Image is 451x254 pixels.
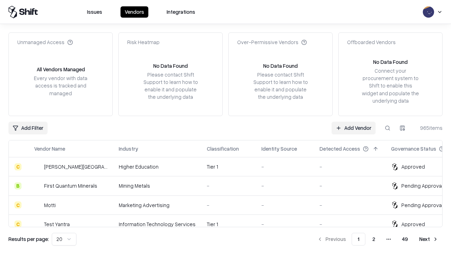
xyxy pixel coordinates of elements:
[313,233,443,246] nav: pagination
[14,220,21,228] div: C
[31,74,90,97] div: Every vendor with data access is tracked and managed
[119,182,196,189] div: Mining Metals
[207,220,250,228] div: Tier 1
[119,163,196,170] div: Higher Education
[14,182,21,189] div: B
[119,201,196,209] div: Marketing Advertising
[347,38,396,46] div: Offboarded Vendors
[401,201,443,209] div: Pending Approval
[207,182,250,189] div: -
[141,71,200,101] div: Please contact Shift Support to learn how to enable it and populate the underlying data
[17,38,73,46] div: Unmanaged Access
[121,6,148,18] button: Vendors
[261,220,308,228] div: -
[261,201,308,209] div: -
[162,6,199,18] button: Integrations
[44,220,70,228] div: Test Yantra
[263,62,298,69] div: No Data Found
[320,182,380,189] div: -
[207,201,250,209] div: -
[361,67,420,104] div: Connect your procurement system to Shift to enable this widget and populate the underlying data
[396,233,414,246] button: 49
[44,163,107,170] div: [PERSON_NAME][GEOGRAPHIC_DATA]
[414,124,443,132] div: 965 items
[127,38,160,46] div: Risk Heatmap
[261,163,308,170] div: -
[261,182,308,189] div: -
[44,201,56,209] div: Motti
[8,122,48,134] button: Add Filter
[8,235,49,243] p: Results per page:
[207,145,239,152] div: Classification
[14,201,21,208] div: C
[352,233,365,246] button: 1
[415,233,443,246] button: Next
[320,201,380,209] div: -
[207,163,250,170] div: Tier 1
[44,182,97,189] div: First Quantum Minerals
[34,220,41,228] img: Test Yantra
[320,220,380,228] div: -
[119,220,196,228] div: Information Technology Services
[14,163,21,170] div: C
[237,38,307,46] div: Over-Permissive Vendors
[37,66,85,73] div: All Vendors Managed
[251,71,310,101] div: Please contact Shift Support to learn how to enable it and populate the underlying data
[391,145,436,152] div: Governance Status
[34,145,65,152] div: Vendor Name
[401,220,425,228] div: Approved
[367,233,381,246] button: 2
[34,201,41,208] img: Motti
[320,163,380,170] div: -
[153,62,188,69] div: No Data Found
[332,122,376,134] a: Add Vendor
[373,58,408,66] div: No Data Found
[34,182,41,189] img: First Quantum Minerals
[401,163,425,170] div: Approved
[320,145,360,152] div: Detected Access
[119,145,138,152] div: Industry
[83,6,106,18] button: Issues
[401,182,443,189] div: Pending Approval
[261,145,297,152] div: Identity Source
[34,163,41,170] img: Reichman University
